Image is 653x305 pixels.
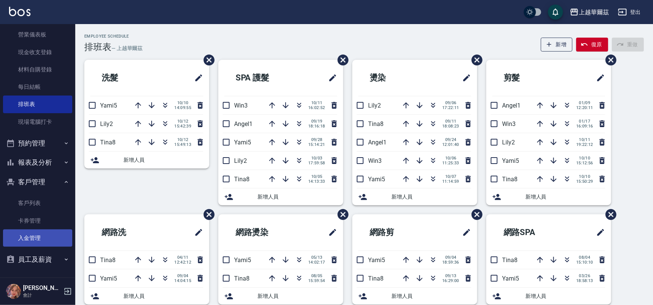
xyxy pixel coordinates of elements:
span: 刪除班表 [198,203,216,226]
h2: Employee Schedule [84,34,143,39]
a: 營業儀表板 [3,26,72,43]
div: 新增人員 [486,188,611,205]
button: 客戶管理 [3,172,72,192]
h2: 網路燙染 [224,219,302,246]
span: 17:59:58 [308,161,325,165]
span: 修改班表的標題 [190,223,203,241]
img: Logo [9,7,30,16]
span: 新增人員 [525,292,605,300]
div: 上越華爾茲 [579,8,609,17]
span: Yami5 [100,275,117,282]
span: 18:59:36 [442,260,459,265]
span: 15:12:56 [576,161,593,165]
span: 11:25:33 [442,161,459,165]
span: 10/10 [174,100,191,105]
a: 現金收支登錄 [3,44,72,61]
span: 18:16:18 [308,124,325,129]
span: 新增人員 [257,193,337,201]
span: 08/05 [308,273,325,278]
h5: [PERSON_NAME] [23,284,61,292]
a: 客戶列表 [3,194,72,212]
span: 16:09:16 [576,124,593,129]
span: 08/04 [576,255,593,260]
span: 新增人員 [525,193,605,201]
span: Win3 [368,157,382,164]
span: 新增人員 [391,292,471,300]
a: 現場電腦打卡 [3,113,72,130]
span: Lily2 [234,157,247,164]
span: 14:04:15 [174,278,191,283]
span: 12:01:40 [442,142,459,147]
span: 15:59:54 [308,278,325,283]
span: Yami5 [368,176,385,183]
span: Tina8 [234,176,250,183]
span: 12:20:11 [576,105,593,110]
span: Tina8 [368,120,384,127]
span: 修改班表的標題 [324,223,337,241]
span: 修改班表的標題 [592,223,605,241]
span: 09/04 [442,255,459,260]
span: 15:49:13 [174,142,191,147]
span: Yami5 [234,256,251,264]
button: 新增 [541,38,573,52]
a: 入金管理 [3,229,72,247]
span: 刪除班表 [600,203,618,226]
span: Angel1 [234,120,253,127]
span: 修改班表的標題 [458,223,471,241]
span: 14:13:33 [308,179,325,184]
a: 排班表 [3,96,72,113]
div: 新增人員 [352,288,477,305]
span: Angel1 [502,102,521,109]
button: save [548,5,563,20]
button: 復原 [576,38,608,52]
span: 01/09 [576,100,593,105]
a: 卡券管理 [3,212,72,229]
span: 09/04 [174,273,191,278]
span: 11:14:59 [442,179,459,184]
span: 10/06 [442,156,459,161]
span: 刪除班表 [600,49,618,71]
span: Lily2 [368,102,381,109]
a: 材料自購登錄 [3,61,72,78]
h2: 網路剪 [358,219,432,246]
p: 會計 [23,292,61,299]
span: Tina8 [368,275,384,282]
img: Person [6,284,21,299]
span: Tina8 [100,139,116,146]
span: 刪除班表 [332,203,350,226]
button: 登出 [615,5,644,19]
span: 新增人員 [257,292,337,300]
span: 16:29:00 [442,278,459,283]
span: 09/11 [442,119,459,124]
h6: — 上越華爾茲 [111,44,143,52]
span: Tina8 [100,256,116,264]
button: 報表及分析 [3,153,72,172]
span: 新增人員 [123,292,203,300]
span: Tina8 [502,176,518,183]
span: 18:58:13 [576,278,593,283]
span: 17:22:11 [442,105,459,110]
span: 刪除班表 [198,49,216,71]
span: 18:08:23 [442,124,459,129]
span: Yami5 [234,139,251,146]
span: 14:09:55 [174,105,191,110]
span: 19:22:12 [576,142,593,147]
span: 修改班表的標題 [190,69,203,87]
div: 新增人員 [84,288,209,305]
span: 新增人員 [123,156,203,164]
span: 10/05 [308,174,325,179]
span: Yami5 [100,102,117,109]
div: 新增人員 [84,152,209,168]
span: Angel1 [368,139,387,146]
span: 10/11 [576,137,593,142]
span: Yami5 [368,256,385,264]
button: 預約管理 [3,134,72,153]
span: 10/07 [442,174,459,179]
h2: SPA 護髮 [224,64,302,91]
span: Win3 [502,120,516,127]
span: 新增人員 [391,193,471,201]
span: 10/12 [174,119,191,124]
div: 新增人員 [218,288,343,305]
span: 16:02:52 [308,105,325,110]
span: Tina8 [502,256,518,264]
